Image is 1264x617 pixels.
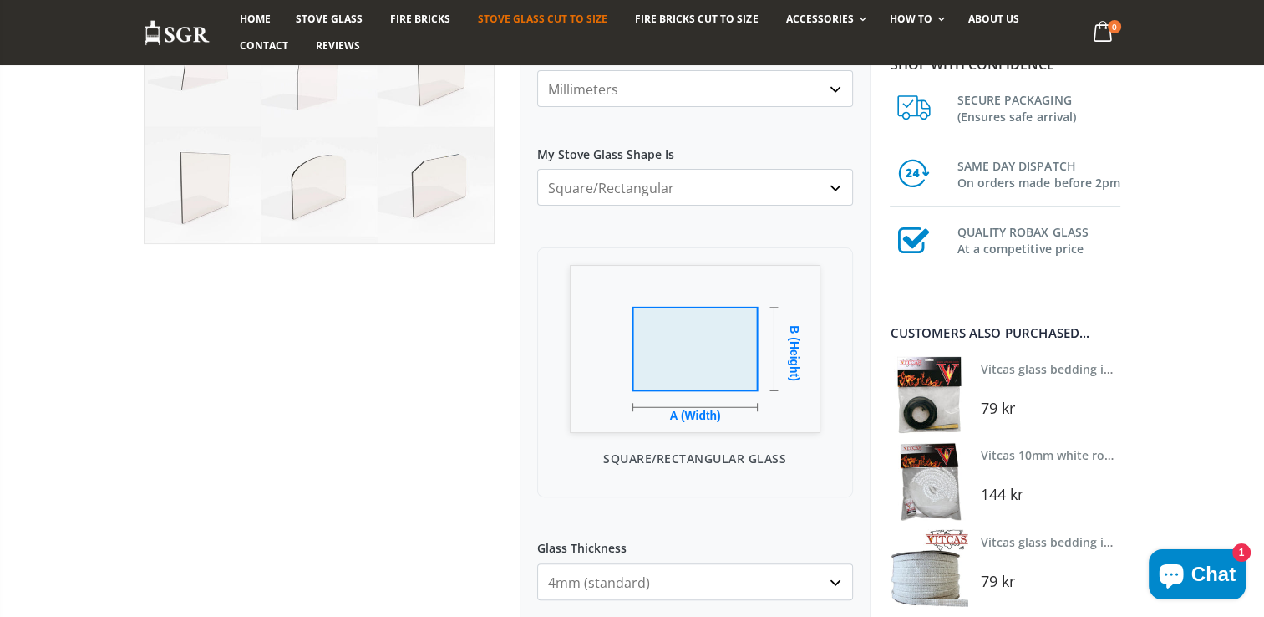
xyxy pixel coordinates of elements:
label: My Stove Glass Shape Is [537,132,853,162]
a: About us [956,6,1032,33]
p: Square/Rectangular Glass [555,450,835,467]
span: Home [240,12,271,26]
inbox-online-store-chat: Shopify online store chat [1144,549,1251,604]
img: Stove Glass Replacement [144,19,211,47]
img: Square/Rectangular Glass [570,265,820,433]
h3: SAME DAY DISPATCH On orders made before 2pm [957,155,1120,191]
h3: QUALITY ROBAX GLASS At a competitive price [957,221,1120,258]
span: Stove Glass [296,12,363,26]
span: Stove Glass Cut To Size [478,12,607,26]
div: Customers also purchased... [890,327,1120,339]
label: Glass Thickness [537,527,853,557]
h3: SECURE PACKAGING (Ensures safe arrival) [957,89,1120,125]
span: Contact [240,38,288,53]
span: 144 kr [981,484,1024,504]
a: Fire Bricks Cut To Size [622,6,770,33]
a: How To [877,6,953,33]
a: Reviews [303,33,373,59]
img: Vitcas stove glass bedding in tape [890,356,967,434]
span: Fire Bricks Cut To Size [635,12,758,26]
a: Stove Glass [283,6,375,33]
a: Accessories [773,6,874,33]
span: 0 [1108,20,1121,33]
span: How To [890,12,932,26]
img: Vitcas white rope, glue and gloves kit 10mm [890,442,967,520]
a: Home [227,6,283,33]
a: Stove Glass Cut To Size [465,6,620,33]
a: Contact [227,33,301,59]
img: Vitcas stove glass bedding in tape [890,529,967,607]
span: Fire Bricks [390,12,450,26]
span: 79 kr [981,398,1015,418]
a: Fire Bricks [378,6,463,33]
span: About us [968,12,1019,26]
span: Reviews [316,38,360,53]
a: 0 [1086,17,1120,49]
span: 79 kr [981,571,1015,591]
span: Accessories [785,12,853,26]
